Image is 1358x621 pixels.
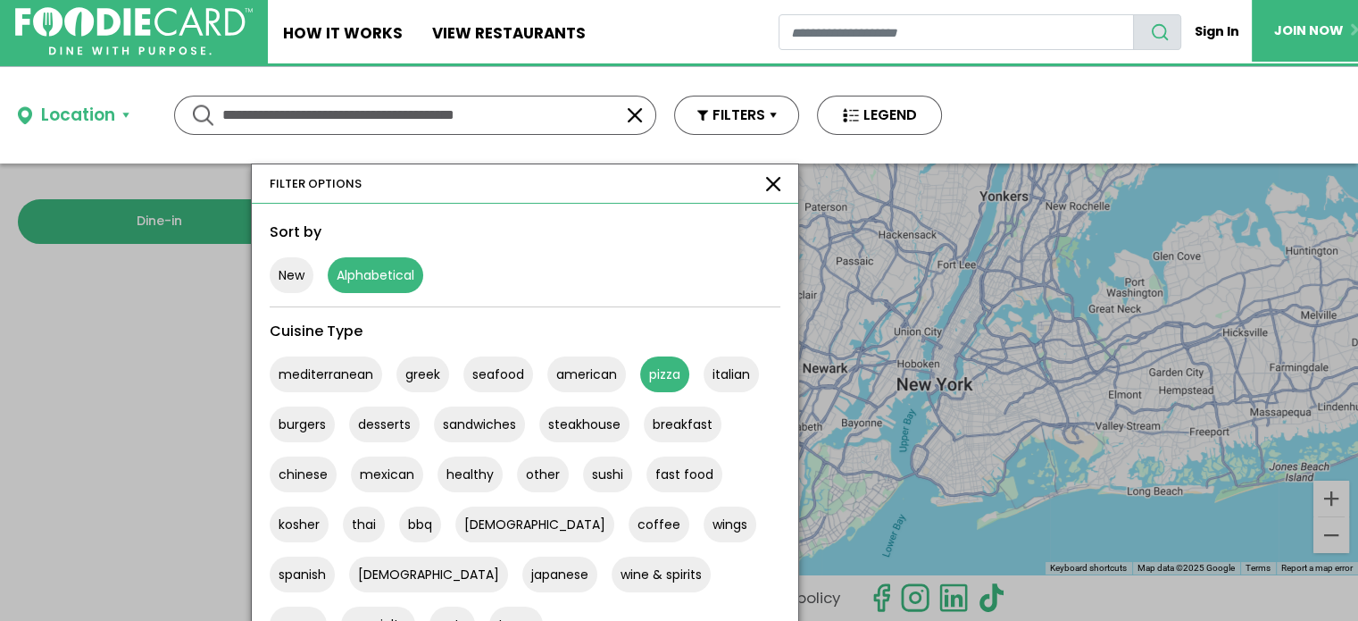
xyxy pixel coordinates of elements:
[399,507,441,542] button: bbq
[463,357,533,392] button: seafood
[704,507,756,542] button: wings
[1181,14,1252,49] a: Sign In
[18,103,129,129] button: Location
[270,507,329,542] button: kosher
[349,407,420,442] button: desserts
[328,257,423,293] button: Alphabetical
[270,457,337,492] button: chinese
[583,457,632,492] button: sushi
[270,222,780,243] div: Sort by
[270,407,335,442] button: burgers
[629,507,689,542] button: coffee
[704,357,759,392] button: italian
[1133,14,1181,50] button: search
[351,457,423,492] button: mexican
[349,557,508,592] button: [DEMOGRAPHIC_DATA]
[15,7,253,55] img: FoodieCard; Eat, Drink, Save, Donate
[41,103,115,129] div: Location
[779,14,1134,50] input: restaurant search
[437,457,503,492] button: healthy
[547,357,626,392] button: american
[343,507,385,542] button: thai
[644,407,721,442] button: breakfast
[455,507,614,542] button: [DEMOGRAPHIC_DATA]
[517,457,569,492] button: other
[646,457,722,492] button: fast food
[674,96,799,135] button: FILTERS
[434,407,525,442] button: sandwiches
[522,557,597,592] button: japanese
[270,321,780,342] div: Cuisine Type
[396,357,449,392] button: greek
[539,407,629,442] button: steakhouse
[270,257,313,293] button: New
[640,357,689,392] button: pizza
[270,357,382,392] button: mediterranean
[612,557,711,592] button: wine & spirits
[817,96,942,135] button: LEGEND
[270,557,335,592] button: spanish
[270,175,362,193] div: FILTER OPTIONS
